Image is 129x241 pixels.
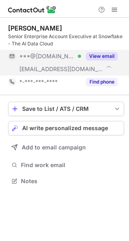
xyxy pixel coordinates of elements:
[8,102,124,116] button: save-profile-one-click
[8,121,124,135] button: AI write personalized message
[8,140,124,155] button: Add to email campaign
[8,33,124,47] div: Senior Enterprise Account Executive at Snowflake - The AI Data Cloud
[21,161,121,169] span: Find work email
[19,65,103,73] span: [EMAIL_ADDRESS][DOMAIN_NAME]
[86,52,118,60] button: Reveal Button
[8,24,62,32] div: [PERSON_NAME]
[21,178,121,185] span: Notes
[22,144,86,151] span: Add to email campaign
[22,106,110,112] div: Save to List / ATS / CRM
[19,53,75,60] span: ***@[DOMAIN_NAME]
[86,78,118,86] button: Reveal Button
[22,125,108,131] span: AI write personalized message
[8,5,56,14] img: ContactOut v5.3.10
[8,176,124,187] button: Notes
[8,159,124,171] button: Find work email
